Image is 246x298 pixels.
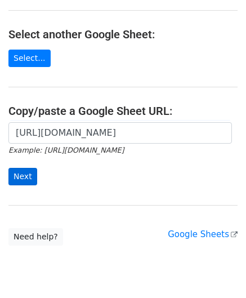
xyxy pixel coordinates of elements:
input: Next [8,168,37,185]
input: Paste your Google Sheet URL here [8,122,232,144]
a: Need help? [8,228,63,246]
h4: Select another Google Sheet: [8,28,238,41]
a: Select... [8,50,51,67]
h4: Copy/paste a Google Sheet URL: [8,104,238,118]
a: Google Sheets [168,229,238,239]
iframe: Chat Widget [190,244,246,298]
small: Example: [URL][DOMAIN_NAME] [8,146,124,154]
